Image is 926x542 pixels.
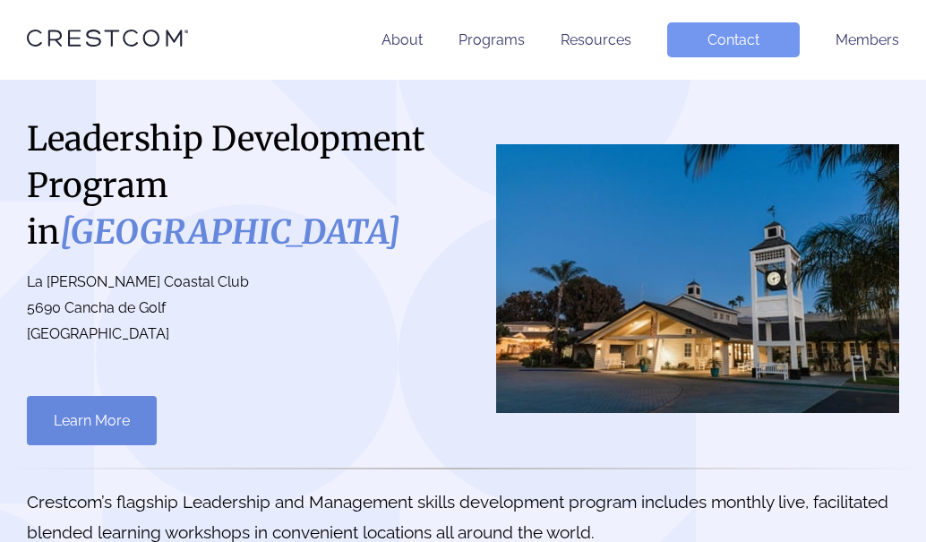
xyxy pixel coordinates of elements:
img: San Diego County [496,144,899,413]
a: Learn More [27,396,157,445]
a: Resources [561,31,631,48]
a: Programs [459,31,525,48]
h1: Leadership Development Program in [27,116,445,255]
i: [GEOGRAPHIC_DATA] [60,211,400,253]
p: La [PERSON_NAME] Coastal Club 5690 Cancha de Golf [GEOGRAPHIC_DATA] [27,270,445,347]
a: About [382,31,423,48]
a: Contact [667,22,800,57]
a: Members [836,31,899,48]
